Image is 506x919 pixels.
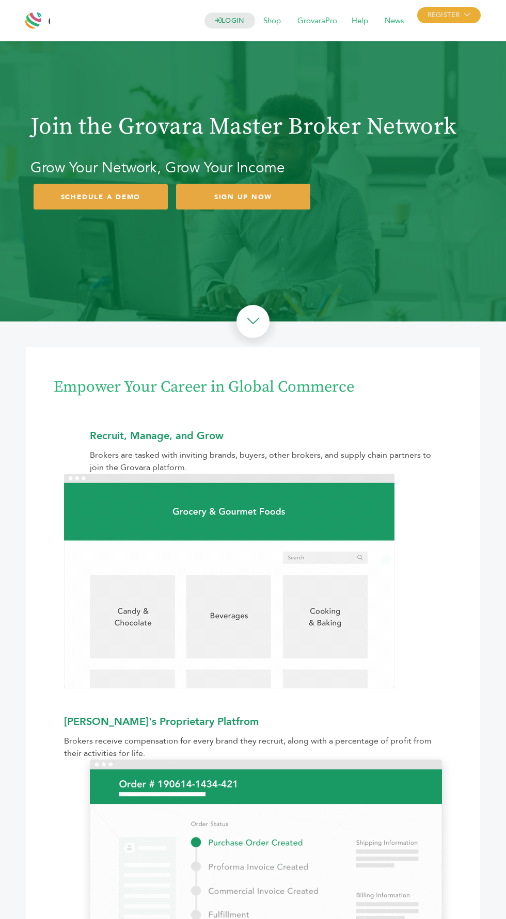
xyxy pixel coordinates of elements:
[344,11,375,31] span: Help
[377,15,411,27] a: News
[64,735,442,760] div: Brokers receive compensation for every brand they recruit, along with a percentage of profit from...
[290,11,344,31] span: GrovaraPro
[64,715,259,729] b: [PERSON_NAME]'s Proprietary Platfrom
[417,7,481,23] span: REGISTER
[256,11,288,31] span: Shop
[176,184,310,210] a: SIGN UP NOW
[90,429,224,443] b: Recruit, Manage, and Grow
[204,13,255,29] a: LOGIN
[30,113,476,141] h1: Join the Grovara Master Broker Network
[90,449,442,474] div: Brokers are tasked with inviting brands, buyers, other brokers, and supply chain partners to join...
[290,15,344,27] a: GrovaraPro
[34,184,168,210] a: SCHEDULE A DEMO
[377,11,411,31] span: News
[54,377,452,397] h1: Empower Your Career in Global Commerce
[344,15,375,27] a: Help
[30,156,476,180] h2: Grow Your Network, Grow Your Income
[256,15,288,27] a: Shop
